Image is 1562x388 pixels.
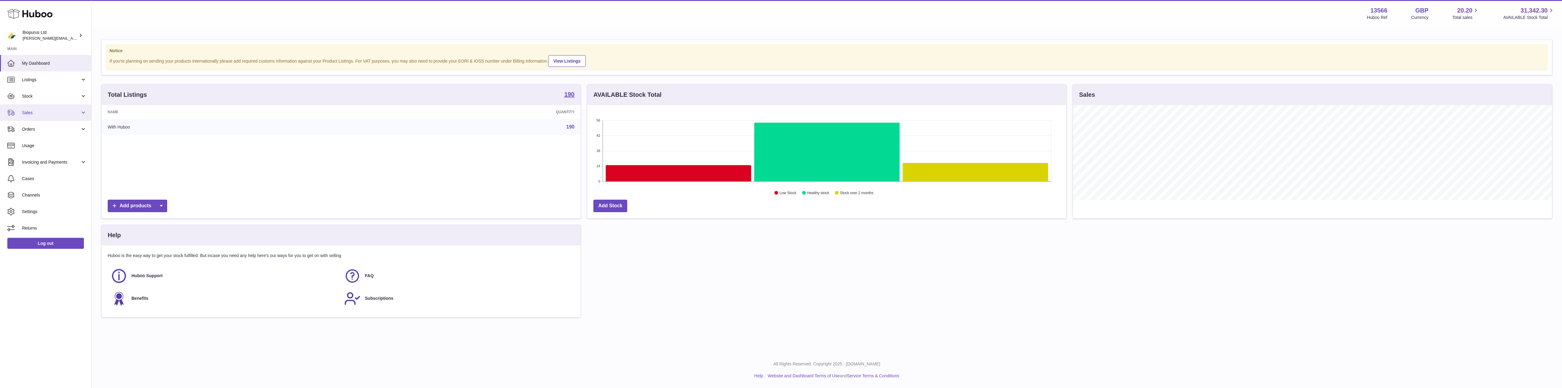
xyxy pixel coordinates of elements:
[564,91,574,97] strong: 190
[840,191,873,195] text: Stock over 2 months
[22,143,87,149] span: Usage
[593,91,661,99] h3: AVAILABLE Stock Total
[102,105,354,119] th: Name
[548,55,586,67] a: View Listings
[354,105,581,119] th: Quantity
[1452,6,1479,20] a: 20.20 Total sales
[1367,15,1387,20] div: Huboo Ref
[596,134,600,137] text: 42
[108,200,167,212] a: Add products
[108,253,574,259] p: Huboo is the easy way to get your stock fulfilled. But incase you need any help here's our ways f...
[22,110,80,116] span: Sales
[1370,6,1387,15] strong: 13566
[110,54,1544,67] div: If you're planning on sending your products internationally please add required customs informati...
[596,118,600,122] text: 56
[1503,15,1555,20] span: AVAILABLE Stock Total
[598,179,600,183] text: 0
[131,273,163,279] span: Huboo Support
[596,149,600,153] text: 28
[22,176,87,182] span: Cases
[108,91,147,99] h3: Total Listings
[102,119,354,135] td: With Huboo
[22,126,80,132] span: Orders
[96,361,1557,367] p: All Rights Reserved. Copyright 2025 - [DOMAIN_NAME]
[131,296,148,301] span: Benefits
[22,159,80,165] span: Invoicing and Payments
[807,191,830,195] text: Healthy stock
[365,296,393,301] span: Subscriptions
[23,30,77,41] div: Biopurus Ltd
[1411,15,1429,20] div: Currency
[1415,6,1428,15] strong: GBP
[110,48,1544,54] strong: Notice
[344,268,571,284] a: FAQ
[111,290,338,307] a: Benefits
[1452,15,1479,20] span: Total sales
[22,77,80,83] span: Listings
[566,124,574,129] a: 190
[7,31,16,40] img: peter@biopurus.co.uk
[596,164,600,168] text: 14
[22,192,87,198] span: Channels
[1521,6,1548,15] span: 31,342.30
[754,373,763,378] a: Help
[22,225,87,231] span: Returns
[22,93,80,99] span: Stock
[593,200,627,212] a: Add Stock
[23,36,122,41] span: [PERSON_NAME][EMAIL_ADDRESS][DOMAIN_NAME]
[344,290,571,307] a: Subscriptions
[111,268,338,284] a: Huboo Support
[1079,91,1095,99] h3: Sales
[365,273,374,279] span: FAQ
[765,373,899,379] li: and
[564,91,574,99] a: 190
[22,209,87,215] span: Settings
[1457,6,1472,15] span: 20.20
[779,191,797,195] text: Low Stock
[22,60,87,66] span: My Dashboard
[108,231,121,239] h3: Help
[768,373,840,378] a: Website and Dashboard Terms of Use
[847,373,899,378] a: Service Terms & Conditions
[7,238,84,249] a: Log out
[1503,6,1555,20] a: 31,342.30 AVAILABLE Stock Total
